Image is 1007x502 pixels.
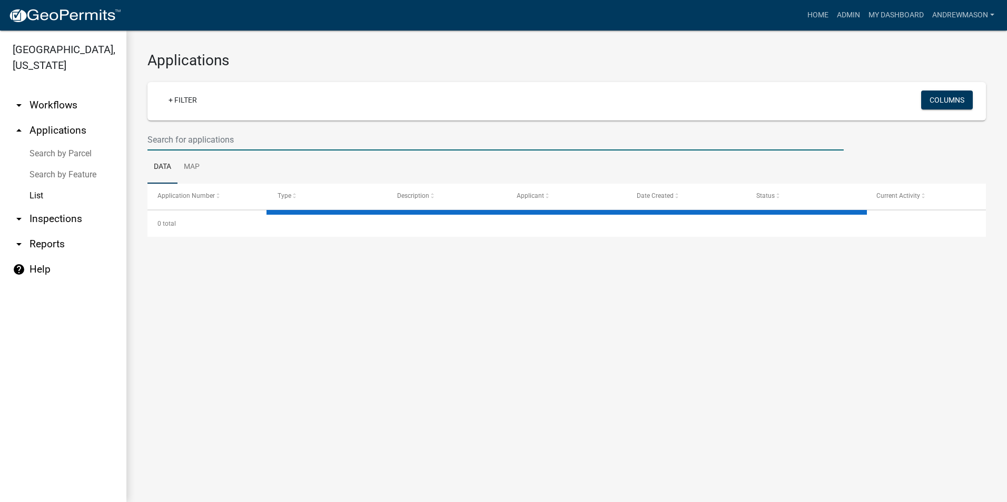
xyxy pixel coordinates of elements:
[13,238,25,250] i: arrow_drop_down
[278,192,291,199] span: Type
[387,184,507,209] datatable-header-cell: Description
[267,184,387,209] datatable-header-cell: Type
[866,184,986,209] datatable-header-cell: Current Activity
[517,192,544,199] span: Applicant
[147,52,986,69] h3: Applications
[864,5,928,25] a: My Dashboard
[833,5,864,25] a: Admin
[876,192,920,199] span: Current Activity
[397,192,429,199] span: Description
[177,150,206,184] a: Map
[147,150,177,184] a: Data
[13,263,25,276] i: help
[13,99,25,112] i: arrow_drop_down
[928,5,999,25] a: AndrewMason
[147,129,844,150] input: Search for applications
[803,5,833,25] a: Home
[160,91,205,109] a: + Filter
[746,184,866,209] datatable-header-cell: Status
[147,184,267,209] datatable-header-cell: Application Number
[507,184,626,209] datatable-header-cell: Applicant
[13,213,25,225] i: arrow_drop_down
[147,210,986,237] div: 0 total
[157,192,215,199] span: Application Number
[627,184,746,209] datatable-header-cell: Date Created
[921,91,973,109] button: Columns
[13,124,25,137] i: arrow_drop_up
[637,192,674,199] span: Date Created
[756,192,775,199] span: Status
